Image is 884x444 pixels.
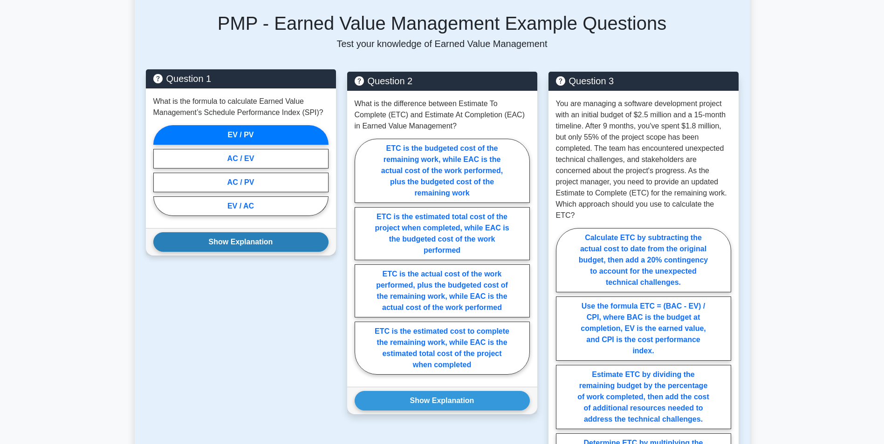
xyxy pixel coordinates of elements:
label: Estimate ETC by dividing the remaining budget by the percentage of work completed, then add the c... [556,365,731,429]
h5: Question 1 [153,73,329,84]
label: EV / PV [153,125,329,145]
button: Show Explanation [355,391,530,410]
h5: PMP - Earned Value Management Example Questions [146,12,739,34]
label: ETC is the budgeted cost of the remaining work, while EAC is the actual cost of the work performe... [355,139,530,203]
label: AC / EV [153,149,329,168]
h5: Question 2 [355,75,530,87]
label: ETC is the estimated total cost of the project when completed, while EAC is the budgeted cost of ... [355,207,530,260]
p: Test your knowledge of Earned Value Management [146,38,739,49]
label: AC / PV [153,173,329,192]
label: Use the formula ETC = (BAC - EV) / CPI, where BAC is the budget at completion, EV is the earned v... [556,296,731,361]
label: EV / AC [153,196,329,216]
p: You are managing a software development project with an initial budget of $2.5 million and a 15-m... [556,98,731,221]
p: What is the difference between Estimate To Complete (ETC) and Estimate At Completion (EAC) in Ear... [355,98,530,132]
label: ETC is the actual cost of the work performed, plus the budgeted cost of the remaining work, while... [355,264,530,317]
p: What is the formula to calculate Earned Value Management’s Schedule Performance Index (SPI)? [153,96,329,118]
label: ETC is the estimated cost to complete the remaining work, while EAC is the estimated total cost o... [355,322,530,375]
label: Calculate ETC by subtracting the actual cost to date from the original budget, then add a 20% con... [556,228,731,292]
h5: Question 3 [556,75,731,87]
button: Show Explanation [153,232,329,252]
